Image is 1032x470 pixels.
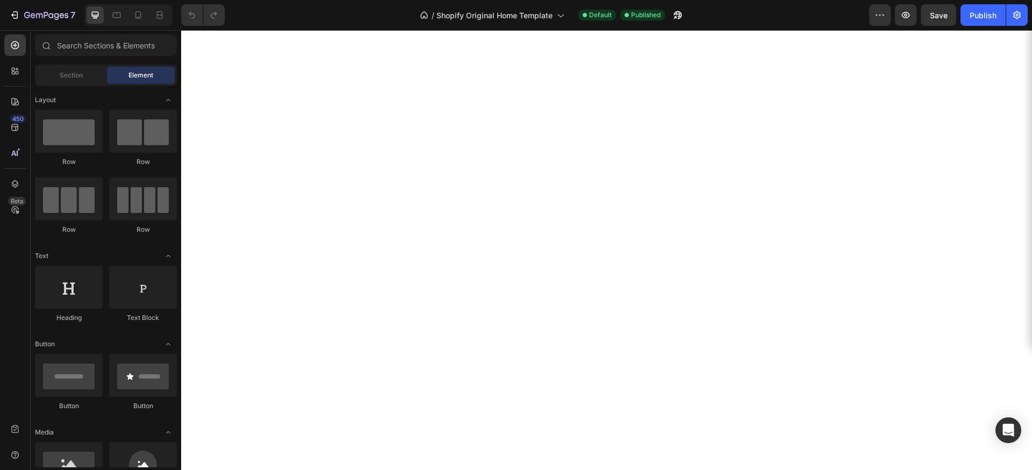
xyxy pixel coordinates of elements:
[109,401,177,411] div: Button
[181,4,225,26] div: Undo/Redo
[970,10,997,21] div: Publish
[70,9,75,22] p: 7
[109,157,177,167] div: Row
[995,417,1021,443] div: Open Intercom Messenger
[109,313,177,323] div: Text Block
[10,115,26,123] div: 450
[961,4,1006,26] button: Publish
[128,70,153,80] span: Element
[8,197,26,205] div: Beta
[181,30,1032,470] iframe: Design area
[60,70,83,80] span: Section
[35,157,103,167] div: Row
[35,251,48,261] span: Text
[35,313,103,323] div: Heading
[35,225,103,234] div: Row
[4,4,80,26] button: 7
[35,34,177,56] input: Search Sections & Elements
[160,91,177,109] span: Toggle open
[631,10,661,20] span: Published
[35,401,103,411] div: Button
[921,4,956,26] button: Save
[432,10,434,21] span: /
[35,339,55,349] span: Button
[35,95,56,105] span: Layout
[436,10,553,21] span: Shopify Original Home Template
[35,428,54,437] span: Media
[589,10,612,20] span: Default
[109,225,177,234] div: Row
[160,336,177,353] span: Toggle open
[930,11,948,20] span: Save
[160,247,177,265] span: Toggle open
[160,424,177,441] span: Toggle open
